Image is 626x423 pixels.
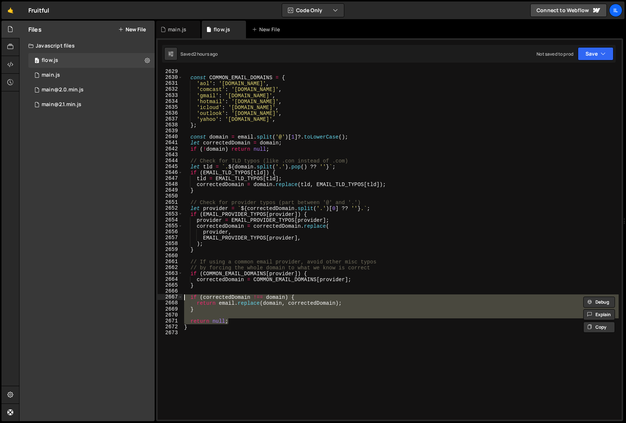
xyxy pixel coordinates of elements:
[28,53,155,68] div: 12077/32195.js
[158,80,183,86] div: 2631
[158,235,183,241] div: 2657
[158,122,183,128] div: 2638
[28,6,49,15] div: Fruitful
[158,211,183,217] div: 2653
[42,72,60,78] div: main.js
[158,253,183,259] div: 2660
[158,98,183,104] div: 2634
[28,68,155,83] div: 12077/28919.js
[158,330,183,336] div: 2673
[158,265,183,270] div: 2662
[158,241,183,247] div: 2658
[28,25,42,34] h2: Files
[158,229,183,235] div: 2656
[578,47,613,60] button: Save
[158,169,183,175] div: 2646
[158,199,183,205] div: 2651
[158,276,183,282] div: 2664
[158,193,183,199] div: 2650
[158,282,183,288] div: 2665
[42,87,84,93] div: main@2.0.min.js
[252,26,283,33] div: New File
[35,58,39,64] span: 0
[20,38,155,53] div: Javascript files
[42,101,81,108] div: main@2.1.min.js
[158,300,183,306] div: 2668
[158,134,183,140] div: 2640
[1,1,20,19] a: 🤙
[158,259,183,265] div: 2661
[158,217,183,223] div: 2654
[158,294,183,300] div: 2667
[158,69,183,74] div: 2629
[158,175,183,181] div: 2647
[158,270,183,276] div: 2663
[158,205,183,211] div: 2652
[214,26,230,33] div: flow.js
[158,288,183,294] div: 2666
[158,86,183,92] div: 2632
[28,83,155,97] div: 12077/30059.js
[158,92,183,98] div: 2633
[158,306,183,312] div: 2669
[583,309,615,320] button: Explain
[158,116,183,122] div: 2637
[537,51,573,57] div: Not saved to prod
[158,312,183,318] div: 2670
[42,57,58,64] div: flow.js
[118,27,146,32] button: New File
[158,223,183,229] div: 2655
[609,4,622,17] a: Il
[530,4,607,17] a: Connect to Webflow
[158,164,183,169] div: 2645
[28,97,155,112] div: 12077/31244.js
[282,4,344,17] button: Code Only
[158,181,183,187] div: 2648
[158,140,183,146] div: 2641
[158,318,183,324] div: 2671
[158,128,183,134] div: 2639
[158,146,183,152] div: 2642
[158,158,183,164] div: 2644
[158,104,183,110] div: 2635
[583,297,615,308] button: Debug
[194,51,218,57] div: 2 hours ago
[158,247,183,252] div: 2659
[158,74,183,80] div: 2630
[158,324,183,330] div: 2672
[158,110,183,116] div: 2636
[168,26,186,33] div: main.js
[158,187,183,193] div: 2649
[583,322,615,333] button: Copy
[158,152,183,158] div: 2643
[180,51,218,57] div: Saved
